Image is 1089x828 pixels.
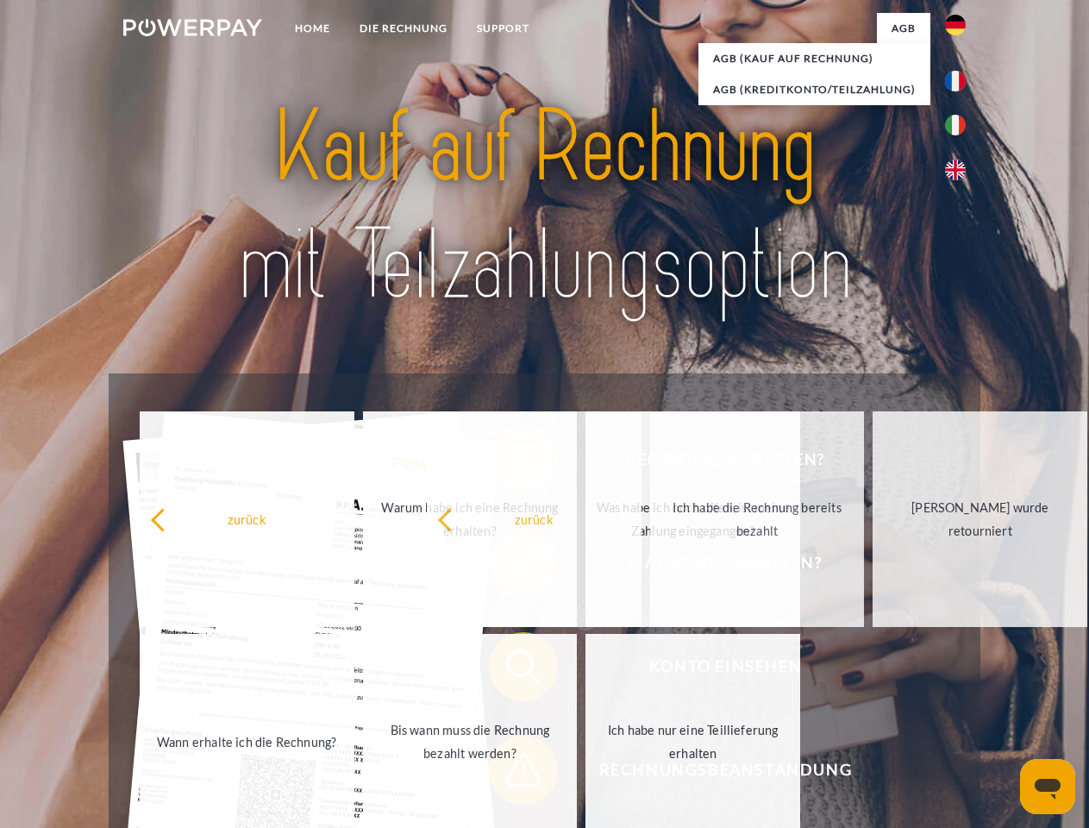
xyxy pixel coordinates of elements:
img: it [945,115,966,135]
div: Ich habe die Rechnung bereits bezahlt [660,496,854,543]
a: AGB (Kauf auf Rechnung) [698,43,930,74]
a: SUPPORT [462,13,544,44]
img: de [945,15,966,35]
div: Warum habe ich eine Rechnung erhalten? [373,496,567,543]
a: AGB (Kreditkonto/Teilzahlung) [698,74,930,105]
a: agb [877,13,930,44]
div: zurück [437,507,631,530]
img: fr [945,71,966,91]
iframe: Schaltfläche zum Öffnen des Messaging-Fensters [1020,759,1075,814]
div: [PERSON_NAME] wurde retourniert [883,496,1077,543]
div: zurück [150,507,344,530]
img: logo-powerpay-white.svg [123,19,262,36]
img: title-powerpay_de.svg [165,83,924,330]
a: Home [280,13,345,44]
div: Bis wann muss die Rechnung bezahlt werden? [373,718,567,765]
img: en [945,160,966,180]
div: Wann erhalte ich die Rechnung? [150,730,344,753]
div: Ich habe nur eine Teillieferung erhalten [596,718,790,765]
a: DIE RECHNUNG [345,13,462,44]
